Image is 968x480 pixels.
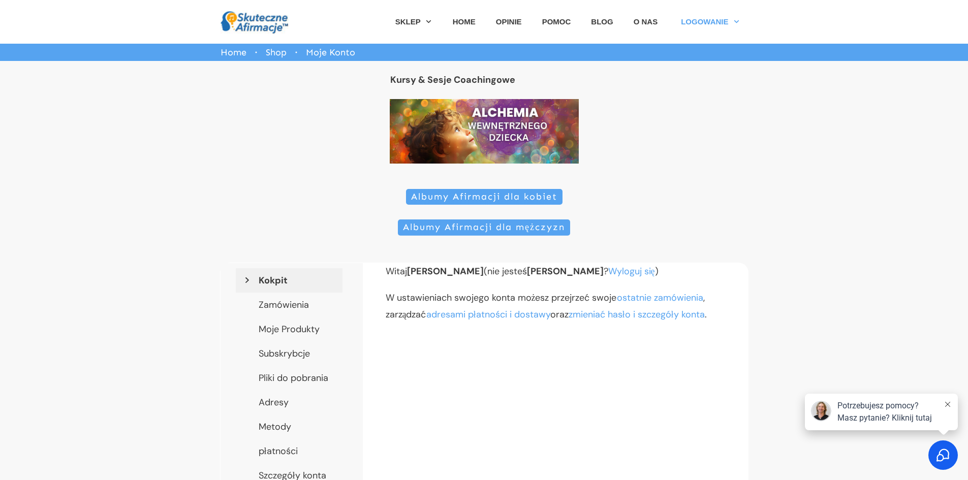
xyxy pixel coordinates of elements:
[591,14,613,29] a: BLOG
[236,341,342,366] a: Subskrybcje
[407,265,484,277] strong: [PERSON_NAME]
[221,44,246,60] a: Home
[236,366,342,390] a: Pliki do pobrania
[527,265,604,277] strong: [PERSON_NAME]
[403,222,565,233] span: Albumy Afirmacji dla mężczyzn
[236,414,342,463] a: Metody płatności
[236,293,342,317] a: Zamówienia
[398,219,570,236] a: Albumy Afirmacji dla mężczyzn
[542,14,571,29] a: POMOC
[221,47,246,58] span: Home
[634,14,658,29] a: O NAS
[266,47,287,58] span: Shop
[453,14,476,29] a: HOME
[386,263,738,290] p: Witaj (nie jesteś ? )
[390,99,579,164] img: ALCHEMIA Wewnetrznego Dziecka (1170 x 400 px)
[390,74,515,86] a: Kursy & Sesje Coachingowe
[411,191,557,203] span: Albumy Afirmacji dla kobiet
[681,14,740,29] a: LOGOWANIE
[266,44,287,60] a: Shop
[617,292,703,304] a: ostatnie zamówienia
[236,268,342,293] a: Kokpit
[306,44,355,60] span: Moje Konto
[395,14,421,29] span: SKLEP
[496,14,522,29] a: OPINIE
[236,317,342,341] a: Moje Produkty
[426,308,550,321] a: adresami płatności i dostawy
[608,265,655,277] a: Wyloguj się
[386,290,738,333] p: W ustawieniach swojego konta możesz przejrzeć swoje , zarządzać oraz .
[406,189,563,205] a: Albumy Afirmacji dla kobiet
[236,390,342,414] a: Adresy
[681,14,728,29] span: LOGOWANIE
[569,308,705,321] a: zmieniać hasło i szczegóły konta
[395,14,432,29] a: SKLEP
